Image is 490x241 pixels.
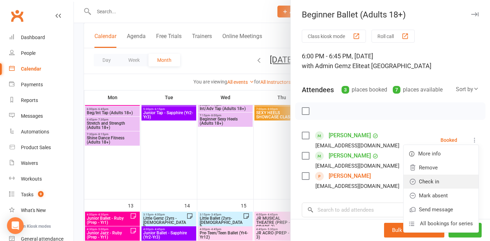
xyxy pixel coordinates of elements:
[21,113,43,119] div: Messages
[21,192,33,197] div: Tasks
[21,50,36,56] div: People
[291,10,490,20] div: Beginner Ballet (Adults 18+)
[404,161,478,175] a: Remove
[456,85,479,94] div: Sort by
[8,7,26,24] a: Clubworx
[21,97,38,103] div: Reports
[329,170,371,182] a: [PERSON_NAME]
[9,93,74,108] a: Reports
[315,161,399,170] div: [EMAIL_ADDRESS][DOMAIN_NAME]
[329,150,371,161] a: [PERSON_NAME]
[9,203,74,218] a: What's New
[404,217,478,231] a: All bookings for series
[9,187,74,203] a: Tasks 9
[302,62,364,70] span: with Admin Gemz Elite
[9,171,74,187] a: Workouts
[21,35,45,40] div: Dashboard
[7,217,24,234] div: Open Intercom Messenger
[384,223,444,238] button: Bulk add attendees
[302,30,366,43] button: Class kiosk mode
[9,108,74,124] a: Messages
[372,30,415,43] button: Roll call
[329,130,371,141] a: [PERSON_NAME]
[418,149,441,158] span: More info
[21,66,41,72] div: Calendar
[302,51,479,71] div: 6:00 PM - 6:45 PM, [DATE]
[302,85,334,95] div: Attendees
[315,141,399,150] div: [EMAIL_ADDRESS][DOMAIN_NAME]
[441,138,457,143] div: Booked
[404,189,478,203] a: Mark absent
[342,86,349,94] div: 3
[21,129,49,134] div: Automations
[404,175,478,189] a: Check in
[21,145,51,150] div: Product Sales
[9,30,74,45] a: Dashboard
[302,203,479,217] input: Search to add attendees
[9,140,74,155] a: Product Sales
[342,85,387,95] div: places booked
[38,191,44,197] span: 9
[9,124,74,140] a: Automations
[393,86,400,94] div: 7
[21,176,42,182] div: Workouts
[9,155,74,171] a: Waivers
[21,207,46,213] div: What's New
[364,62,431,70] span: at [GEOGRAPHIC_DATA]
[393,85,443,95] div: places available
[404,147,478,161] a: More info
[9,45,74,61] a: People
[404,203,478,217] a: Send message
[9,77,74,93] a: Payments
[21,160,38,166] div: Waivers
[9,61,74,77] a: Calendar
[420,219,473,228] span: All bookings for series
[315,182,399,191] div: [EMAIL_ADDRESS][DOMAIN_NAME]
[21,82,43,87] div: Payments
